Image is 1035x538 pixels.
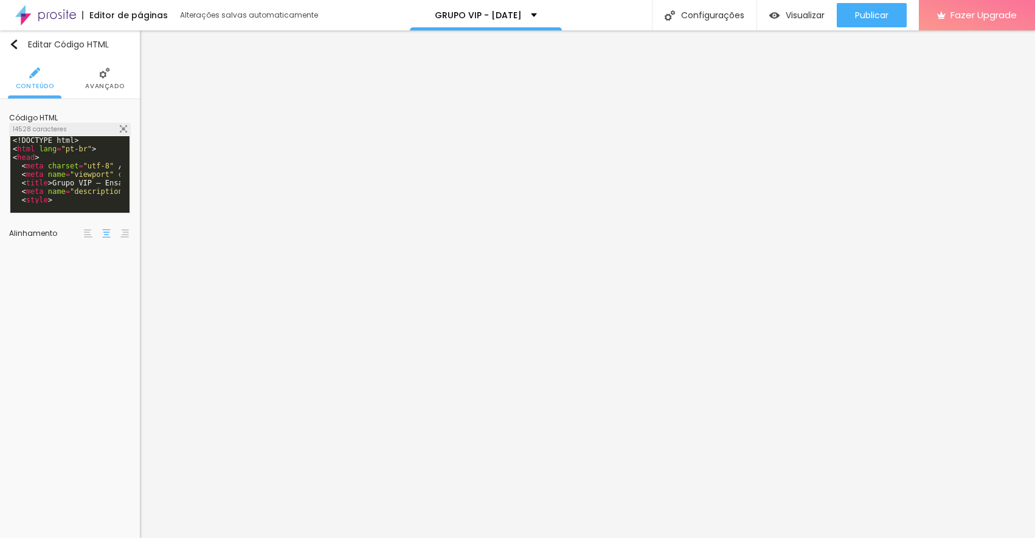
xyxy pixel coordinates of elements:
img: paragraph-left-align.svg [84,229,92,238]
img: paragraph-right-align.svg [120,229,129,238]
img: view-1.svg [769,10,780,21]
span: Avançado [85,83,124,89]
div: Alterações salvas automaticamente [180,12,320,19]
p: GRUPO VIP - [DATE] [435,11,522,19]
button: Publicar [837,3,907,27]
img: Icone [99,67,110,78]
span: Publicar [855,10,888,20]
div: Editor de páginas [82,11,168,19]
span: Visualizar [786,10,825,20]
img: Icone [120,125,127,133]
span: Fazer Upgrade [950,10,1017,20]
div: Editar Código HTML [9,40,109,49]
div: Alinhamento [9,230,82,237]
button: Visualizar [757,3,837,27]
div: Código HTML [9,114,131,122]
div: 14528 caracteres [10,123,130,136]
img: paragraph-center-align.svg [102,229,111,238]
img: Icone [9,40,19,49]
span: Conteúdo [16,83,54,89]
iframe: Editor [140,30,1035,538]
img: Icone [29,67,40,78]
img: Icone [665,10,675,21]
